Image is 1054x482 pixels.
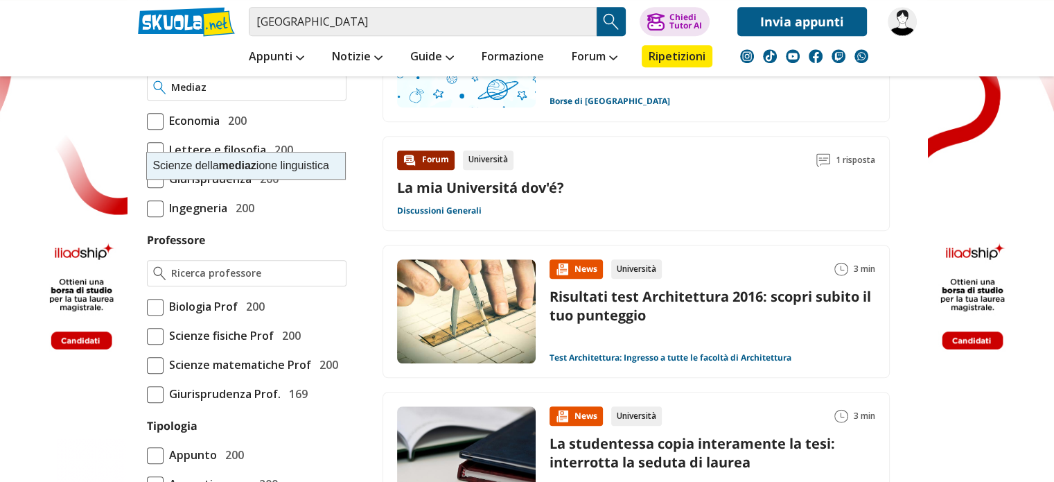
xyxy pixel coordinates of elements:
[550,352,791,363] a: Test Architettura: Ingresso a tutte le facoltà di Architettura
[809,49,823,63] img: facebook
[611,259,662,279] div: Università
[834,262,848,276] img: Tempo lettura
[220,446,244,464] span: 200
[397,150,455,170] div: Forum
[669,13,701,30] div: Chiedi Tutor AI
[854,406,875,426] span: 3 min
[397,178,564,197] a: La mia Universitá dov'é?
[786,49,800,63] img: youtube
[147,232,205,248] label: Professore
[888,7,917,36] img: raffaella22405
[171,266,340,280] input: Ricerca professore
[555,409,569,423] img: News contenuto
[478,45,547,70] a: Formazione
[230,199,254,217] span: 200
[397,205,482,216] a: Discussioni Generali
[611,406,662,426] div: Università
[222,112,247,130] span: 200
[601,11,622,32] img: Cerca appunti, riassunti o versioni
[219,160,256,171] strong: mediaz
[816,153,830,167] img: Commenti lettura
[153,266,166,280] img: Ricerca professore
[249,7,597,36] input: Cerca appunti, riassunti o versioni
[763,49,777,63] img: tiktok
[164,327,274,345] span: Scienze fisiche Prof
[854,259,875,279] span: 3 min
[164,446,217,464] span: Appunto
[740,49,754,63] img: instagram
[240,298,265,316] span: 200
[276,327,301,345] span: 200
[550,259,603,279] div: News
[403,153,416,167] img: Forum contenuto
[171,80,340,94] input: Ricerca facoltà
[555,262,569,276] img: News contenuto
[834,409,848,423] img: Tempo lettura
[397,259,536,363] img: Immagine news
[550,96,670,107] a: Borse di [GEOGRAPHIC_DATA]
[568,45,621,70] a: Forum
[836,150,875,170] span: 1 risposta
[328,45,386,70] a: Notizie
[147,418,197,433] label: Tipologia
[153,80,166,94] img: Ricerca facoltà
[463,150,513,170] div: Università
[147,153,345,179] div: Scienze della ione linguistica
[269,141,293,159] span: 200
[407,45,457,70] a: Guide
[245,45,308,70] a: Appunti
[314,356,338,374] span: 200
[164,385,281,403] span: Giurisprudenza Prof.
[164,356,311,374] span: Scienze matematiche Prof
[642,45,712,67] a: Ripetizioni
[550,287,871,325] a: Risultati test Architettura 2016: scopri subito il tuo punteggio
[854,49,868,63] img: WhatsApp
[164,298,238,316] span: Biologia Prof
[597,7,626,36] button: Search Button
[737,7,867,36] a: Invia appunti
[832,49,845,63] img: twitch
[640,7,710,36] button: ChiediTutor AI
[164,141,266,159] span: Lettere e filosofia
[550,406,603,426] div: News
[550,434,835,472] a: La studentessa copia interamente la tesi: interrotta la seduta di laurea
[164,112,220,130] span: Economia
[283,385,308,403] span: 169
[164,199,227,217] span: Ingegneria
